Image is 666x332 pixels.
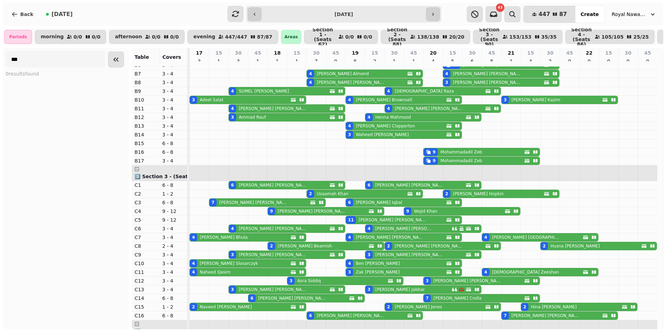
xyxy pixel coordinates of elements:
[367,182,370,188] div: 6
[192,235,195,240] div: 4
[162,157,185,164] p: 3 - 4
[211,200,214,205] div: 7
[387,106,390,111] div: 4
[162,131,185,138] p: 3 - 4
[417,34,439,39] p: 138 / 138
[356,269,400,275] p: Zak [PERSON_NAME]
[310,27,335,47] p: Section 1 - (Seats 62)
[162,225,185,232] p: 3 - 4
[551,243,600,249] p: Husna [PERSON_NAME]
[216,58,222,72] p: 12
[541,34,557,39] p: 35 / 35
[426,295,428,301] div: 7
[41,34,64,40] p: morning
[414,208,437,214] p: Wajid Khan
[162,96,185,103] p: 3 - 4
[484,235,487,240] div: 4
[134,251,157,258] p: C9
[313,58,319,72] p: 74
[192,304,195,310] div: 2
[278,208,346,214] p: [PERSON_NAME] [PERSON_NAME]
[317,80,385,85] p: [PERSON_NAME] [PERSON_NAME]
[231,287,234,292] div: 3
[309,71,312,77] div: 4
[391,49,397,56] p: 30
[134,131,157,138] p: B14
[274,49,280,56] p: 18
[498,6,503,9] span: 43
[134,182,157,189] p: C1
[134,96,157,103] p: B10
[449,34,464,39] p: 20 / 20
[304,30,378,44] button: Section 1 - (Seats 62)0/00/0
[162,234,185,241] p: 3 - 4
[134,199,157,206] p: C3
[508,49,514,56] p: 21
[345,34,354,39] p: 0 / 0
[395,304,442,310] p: [PERSON_NAME] Jones
[297,278,321,284] p: Asra Siddiq
[162,182,185,189] p: 6 - 8
[192,269,195,275] div: 4
[134,54,149,60] span: Table
[4,30,32,44] div: Periods
[488,49,495,56] p: 45
[239,114,266,120] p: Ammad Rauf
[469,58,475,65] p: 6
[395,88,454,94] p: [DEMOGRAPHIC_DATA] Raza
[566,49,573,56] p: 45
[453,191,504,197] p: [PERSON_NAME] Hopkin
[196,58,202,72] p: 34
[134,105,157,112] p: B11
[313,49,319,56] p: 30
[278,243,332,249] p: [PERSON_NAME] Beamish
[162,303,185,310] p: 1 - 2
[504,97,506,103] div: 3
[527,49,534,56] p: 15
[565,30,655,44] button: Section 4 - (Seats 86)105/10525/25
[274,58,280,72] p: 18
[441,149,482,155] p: Mohammadadil Zeb
[231,226,234,231] div: 4
[134,303,157,310] p: C15
[367,287,370,292] div: 3
[371,49,378,56] p: 15
[134,277,157,284] p: C12
[348,200,351,205] div: 6
[162,199,185,206] p: 6 - 8
[270,243,273,249] div: 2
[431,58,436,72] p: 46
[231,252,234,258] div: 3
[348,97,351,103] div: 4
[134,174,201,179] span: 3️⃣ Section 3 - (Seats 90)
[231,88,234,94] div: 4
[317,191,349,197] p: Usaamah Khan
[92,34,101,39] p: 0 / 0
[162,114,185,121] p: 3 - 4
[484,269,487,275] div: 4
[162,88,185,95] p: 3 - 4
[193,34,215,40] p: evening
[231,182,234,188] div: 6
[6,6,39,23] button: Back
[356,123,415,129] p: [PERSON_NAME] Clapperton
[162,269,185,276] p: 3 - 4
[387,243,390,249] div: 2
[625,49,631,56] p: 30
[134,208,157,215] p: C4
[215,49,222,56] p: 15
[294,58,300,72] p: 11
[367,226,370,231] div: 4
[395,106,463,111] p: [PERSON_NAME] [PERSON_NAME]
[479,27,499,47] p: Section 3 - (Seats 90)
[309,313,312,318] div: 6
[348,217,354,223] div: 11
[395,243,463,249] p: [PERSON_NAME] [PERSON_NAME]
[449,49,456,56] p: 15
[239,287,307,292] p: [PERSON_NAME] [PERSON_NAME]
[162,208,185,215] p: 9 - 12
[607,8,660,21] button: Royal Nawaab Pyramid
[586,58,592,65] p: 0
[115,34,142,40] p: afternoon
[543,243,545,249] div: 2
